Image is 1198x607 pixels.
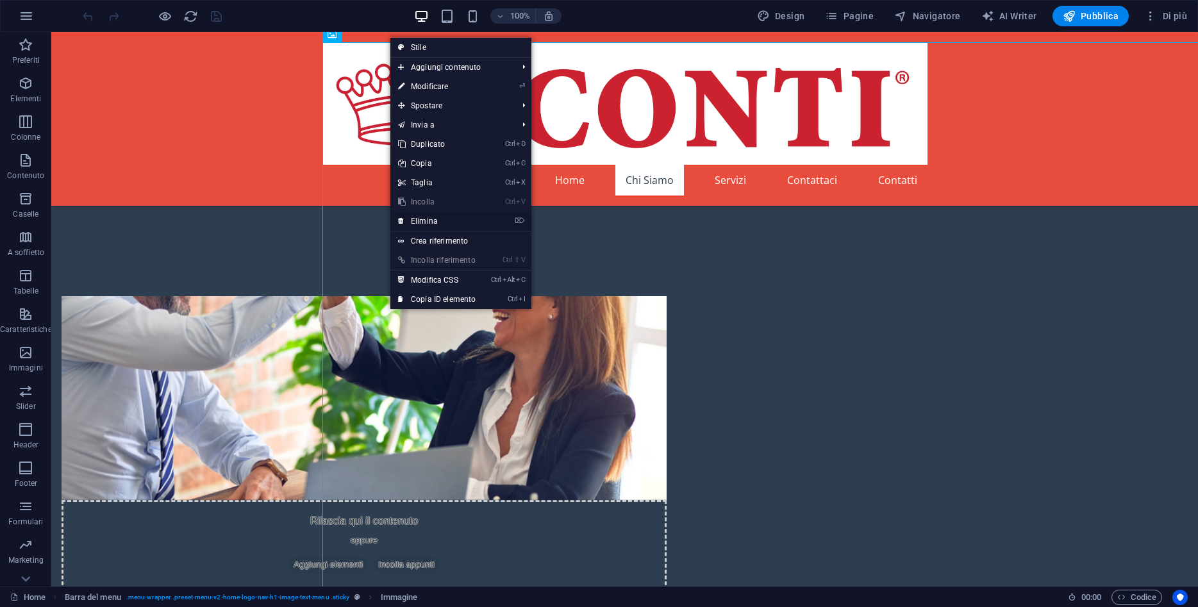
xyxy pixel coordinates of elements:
p: Tabelle [13,286,38,296]
a: Invia a [390,115,512,135]
i: C [516,276,525,284]
a: CtrlDDuplicato [390,135,483,154]
a: Crea riferimento [390,231,531,251]
span: Navigatore [894,10,960,22]
p: Footer [15,478,38,488]
button: Design [752,6,810,26]
p: Contenuto [7,170,44,181]
span: Di più [1144,10,1187,22]
span: Spostare [390,96,512,115]
p: Marketing [8,555,44,565]
a: CtrlAltCModifica CSS [390,270,483,290]
p: Slider [16,401,36,412]
i: V [521,256,525,264]
span: . menu-wrapper .preset-menu-v2-home-logo-nav-h1-image-text-menu .sticky [126,590,350,605]
span: : [1090,592,1092,602]
p: Immagini [9,363,43,373]
a: Fai clic per annullare la selezione. Doppio clic per aprire le pagine [10,590,46,605]
button: Navigatore [889,6,965,26]
i: Ricarica la pagina [183,9,198,24]
p: Formulari [8,517,43,527]
span: Codice [1117,590,1156,605]
a: CtrlICopia ID elemento [390,290,483,309]
span: 00 00 [1081,590,1101,605]
i: Ctrl [491,276,501,284]
nav: breadcrumb [65,590,418,605]
i: ⇧ [514,256,520,264]
p: Caselle [13,209,38,219]
i: I [519,295,525,303]
button: Pubblica [1052,6,1129,26]
i: V [516,197,525,206]
i: Ctrl [503,256,513,264]
button: reload [183,8,198,24]
div: Design (Ctrl+Alt+Y) [752,6,810,26]
h6: 100% [510,8,530,24]
button: 100% [490,8,536,24]
i: X [516,178,525,187]
i: Ctrl [505,197,515,206]
div: Rilascia qui il contenuto [10,468,615,559]
i: Ctrl [505,178,515,187]
button: Usercentrics [1172,590,1188,605]
span: Aggiungi elementi [237,524,317,542]
button: Codice [1111,590,1162,605]
span: Pagine [825,10,874,22]
span: Fai clic per selezionare. Doppio clic per modificare [65,590,121,605]
i: ⌦ [515,217,525,225]
i: C [516,159,525,167]
span: Design [757,10,805,22]
a: ⏎Modificare [390,77,483,96]
i: Ctrl [508,295,518,303]
p: A soffietto [8,247,44,258]
i: Ctrl [505,140,515,148]
a: Ctrl⇧VIncolla riferimento [390,251,483,270]
p: Colonne [11,132,40,142]
p: Preferiti [12,55,40,65]
a: CtrlCCopia [390,154,483,173]
p: Elementi [10,94,41,104]
button: Pagine [820,6,879,26]
span: Fai clic per selezionare. Doppio clic per modificare [381,590,418,605]
i: ⏎ [519,82,525,90]
i: Questo elemento è un preset personalizzabile [354,594,360,601]
i: D [516,140,525,148]
a: CtrlXTaglia [390,173,483,192]
i: Alt [503,276,515,284]
a: CtrlVIncolla [390,192,483,212]
button: AI Writer [976,6,1042,26]
p: Header [13,440,39,450]
button: Di più [1139,6,1192,26]
a: ⌦Elimina [390,212,483,231]
i: Ctrl [505,159,515,167]
span: Incolla appunti [322,524,388,542]
span: Aggiungi contenuto [390,58,512,77]
span: Pubblica [1063,10,1119,22]
span: AI Writer [981,10,1037,22]
button: Clicca qui per lasciare la modalità di anteprima e continuare la modifica [157,8,172,24]
i: Quando ridimensioni, regola automaticamente il livello di zoom in modo che corrisponda al disposi... [543,10,554,22]
a: Stile [390,38,531,57]
h6: Tempo sessione [1068,590,1102,605]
